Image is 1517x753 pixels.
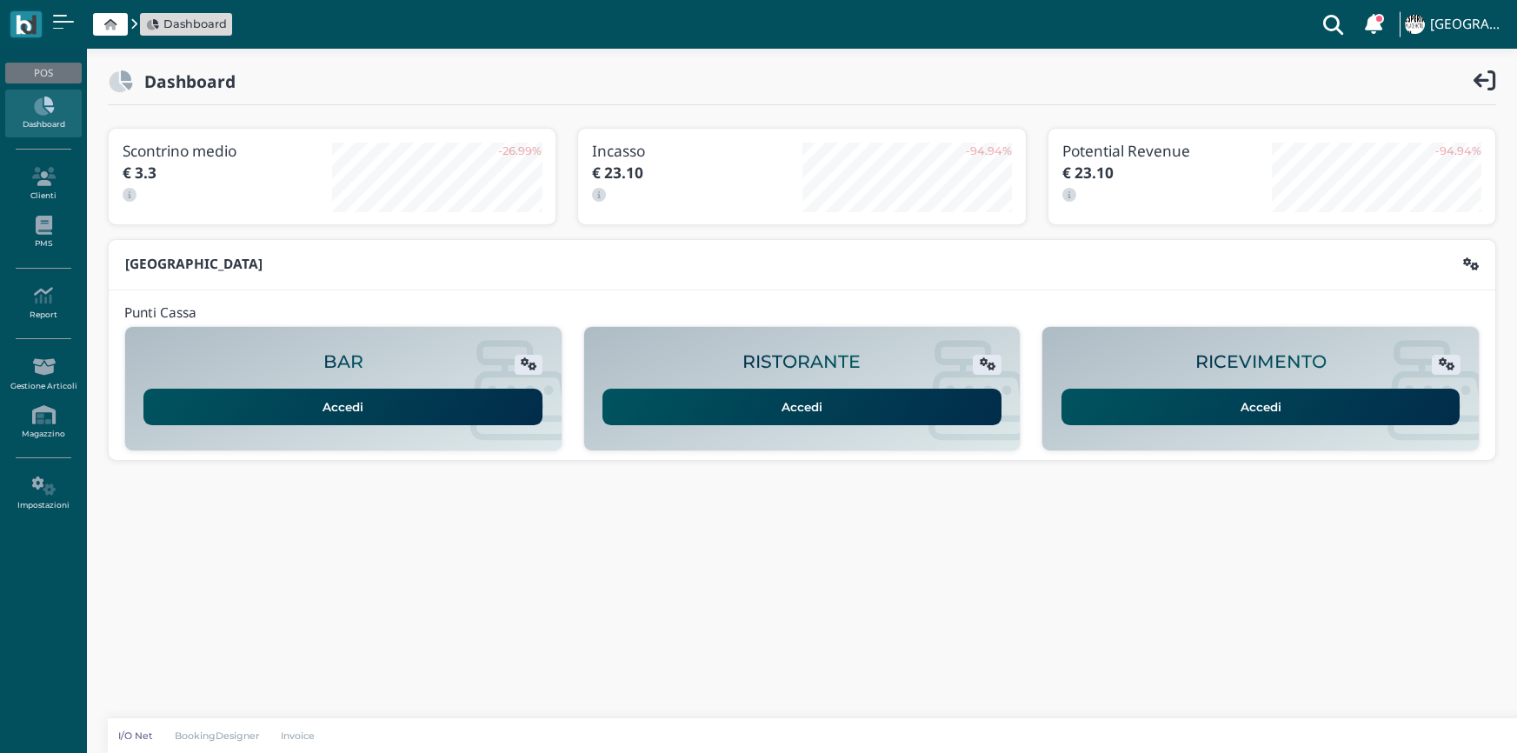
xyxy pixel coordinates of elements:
[1195,352,1327,372] h2: RICEVIMENTO
[5,470,81,517] a: Impostazioni
[592,143,802,159] h3: Incasso
[1405,15,1424,34] img: ...
[5,279,81,327] a: Report
[5,160,81,208] a: Clienti
[5,90,81,137] a: Dashboard
[163,16,227,32] span: Dashboard
[5,350,81,398] a: Gestione Articoli
[146,16,227,32] a: Dashboard
[5,63,81,83] div: POS
[602,389,1001,425] a: Accedi
[1062,143,1272,159] h3: Potential Revenue
[1061,389,1460,425] a: Accedi
[124,306,196,321] h4: Punti Cassa
[1394,699,1502,738] iframe: Help widget launcher
[143,389,542,425] a: Accedi
[1430,17,1507,32] h4: [GEOGRAPHIC_DATA]
[5,209,81,257] a: PMS
[125,255,263,273] b: [GEOGRAPHIC_DATA]
[742,352,861,372] h2: RISTORANTE
[123,163,156,183] b: € 3.3
[133,72,236,90] h2: Dashboard
[16,15,36,35] img: logo
[1062,163,1114,183] b: € 23.10
[5,398,81,446] a: Magazzino
[1402,3,1507,45] a: ... [GEOGRAPHIC_DATA]
[123,143,332,159] h3: Scontrino medio
[323,352,363,372] h2: BAR
[592,163,643,183] b: € 23.10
